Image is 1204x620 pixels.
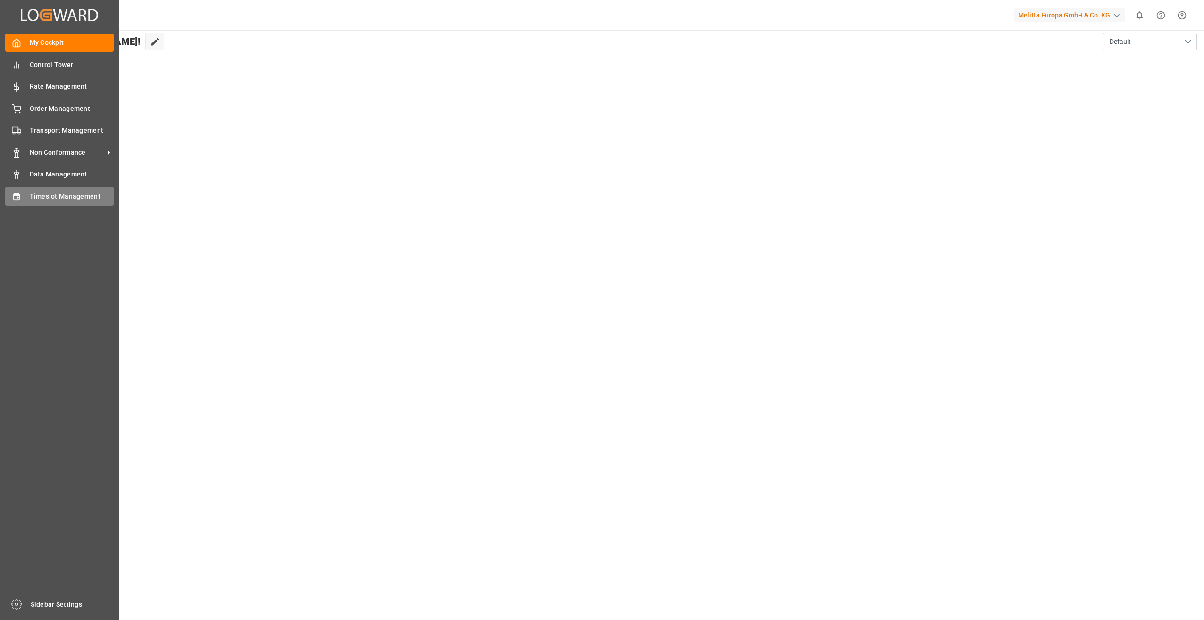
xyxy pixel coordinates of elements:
[30,169,114,179] span: Data Management
[1103,33,1197,50] button: open menu
[5,121,114,140] a: Transport Management
[30,192,114,201] span: Timeslot Management
[30,82,114,92] span: Rate Management
[1014,8,1125,22] div: Melitta Europa GmbH & Co. KG
[5,165,114,184] a: Data Management
[30,126,114,135] span: Transport Management
[30,38,114,48] span: My Cockpit
[30,148,104,158] span: Non Conformance
[5,187,114,205] a: Timeslot Management
[1150,5,1171,26] button: Help Center
[30,60,114,70] span: Control Tower
[5,34,114,52] a: My Cockpit
[1129,5,1150,26] button: show 0 new notifications
[1110,37,1131,47] span: Default
[5,99,114,117] a: Order Management
[31,600,115,610] span: Sidebar Settings
[5,77,114,96] a: Rate Management
[30,104,114,114] span: Order Management
[1014,6,1129,24] button: Melitta Europa GmbH & Co. KG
